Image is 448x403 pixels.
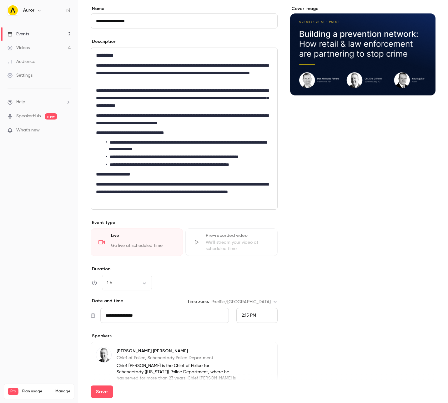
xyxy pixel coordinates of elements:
div: Live [111,232,175,242]
span: Plan usage [22,389,52,394]
div: Events [8,31,29,37]
div: Settings [8,72,33,79]
a: SpeakerHub [16,113,41,120]
iframe: Noticeable Trigger [63,128,71,133]
label: Cover image [290,6,435,12]
section: description [91,48,278,210]
label: Description [91,38,116,45]
div: Pre-recorded video [206,232,270,239]
label: Time zone: [187,298,209,305]
p: Chief of Police, Schenectady Police Department [117,355,237,361]
div: LiveGo live at scheduled time [91,228,183,256]
div: Audience [8,59,35,65]
p: Event type [91,220,278,226]
section: Cover image [290,6,435,95]
div: Videos [8,45,30,51]
button: Save [91,385,113,398]
div: Pacific/[GEOGRAPHIC_DATA] [211,299,278,305]
a: Manage [55,389,70,394]
span: new [45,113,57,120]
span: What's new [16,127,40,134]
span: Pro [8,388,18,395]
div: Pre-recorded videoWe'll stream your video at scheduled time [185,228,278,256]
p: [PERSON_NAME] [PERSON_NAME] [117,348,237,354]
img: Auror [8,5,18,15]
label: Duration [91,266,278,272]
div: Go live at scheduled time [111,242,175,252]
p: Date and time [91,298,123,304]
img: Eric Clifford [96,347,111,362]
div: From [236,308,278,323]
span: 2:15 PM [242,313,256,318]
li: help-dropdown-opener [8,99,71,105]
p: Speakers [91,333,278,339]
div: 1 h [102,280,152,286]
div: editor [91,48,277,209]
span: Help [16,99,25,105]
label: Name [91,6,278,12]
h6: Auror [23,7,34,13]
div: We'll stream your video at scheduled time [206,239,270,252]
